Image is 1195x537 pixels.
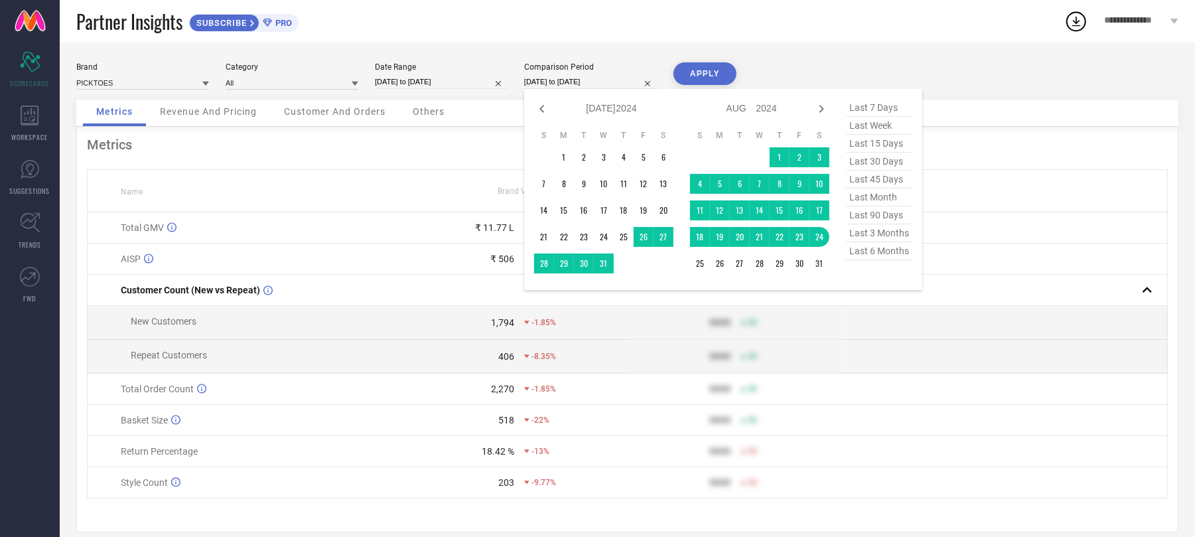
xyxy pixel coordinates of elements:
th: Sunday [690,130,710,141]
span: last week [846,117,912,135]
span: Basket Size [121,415,168,425]
td: Sat Jul 13 2024 [654,174,673,194]
span: last 30 days [846,153,912,171]
td: Sat Aug 31 2024 [809,254,829,273]
td: Wed Jul 24 2024 [594,227,614,247]
div: Next month [813,101,829,117]
td: Fri Aug 02 2024 [790,147,809,167]
td: Tue Aug 20 2024 [730,227,750,247]
span: last 6 months [846,242,912,260]
td: Tue Aug 13 2024 [730,200,750,220]
span: SUBSCRIBE [190,18,250,28]
th: Wednesday [750,130,770,141]
td: Thu Jul 25 2024 [614,227,634,247]
th: Saturday [654,130,673,141]
span: Customer And Orders [284,106,386,117]
div: Previous month [534,101,550,117]
span: Name [121,187,143,196]
span: New Customers [131,316,196,327]
div: ₹ 506 [490,254,514,264]
td: Wed Aug 28 2024 [750,254,770,273]
td: Fri Jul 12 2024 [634,174,654,194]
td: Fri Jul 19 2024 [634,200,654,220]
div: 1,794 [491,317,514,328]
td: Fri Aug 23 2024 [790,227,809,247]
td: Wed Aug 07 2024 [750,174,770,194]
td: Sat Jul 27 2024 [654,227,673,247]
th: Sunday [534,130,554,141]
td: Sun Aug 11 2024 [690,200,710,220]
span: -8.35% [531,352,556,361]
span: Total GMV [121,222,164,233]
span: AISP [121,254,141,264]
td: Sun Jul 07 2024 [534,174,554,194]
span: 50 [748,318,757,327]
td: Thu Jul 18 2024 [614,200,634,220]
td: Tue Jul 30 2024 [574,254,594,273]
div: Brand [76,62,209,72]
span: WORKSPACE [12,132,48,142]
span: Others [413,106,445,117]
div: 406 [498,351,514,362]
input: Select comparison period [524,75,657,89]
td: Thu Aug 15 2024 [770,200,790,220]
div: 203 [498,477,514,488]
td: Sat Aug 17 2024 [809,200,829,220]
td: Fri Aug 30 2024 [790,254,809,273]
td: Tue Jul 16 2024 [574,200,594,220]
div: ₹ 11.77 L [475,222,514,233]
td: Tue Aug 27 2024 [730,254,750,273]
td: Thu Aug 29 2024 [770,254,790,273]
td: Tue Aug 06 2024 [730,174,750,194]
td: Mon Jul 15 2024 [554,200,574,220]
span: -13% [531,447,549,456]
td: Fri Jul 26 2024 [634,227,654,247]
th: Friday [790,130,809,141]
button: APPLY [673,62,737,85]
span: Brand Value [498,187,541,196]
th: Thursday [770,130,790,141]
span: Style Count [121,477,168,488]
span: Revenue And Pricing [160,106,257,117]
span: 50 [748,447,757,456]
span: -1.85% [531,384,556,394]
th: Monday [710,130,730,141]
td: Sun Jul 28 2024 [534,254,554,273]
td: Tue Jul 09 2024 [574,174,594,194]
a: SUBSCRIBEPRO [189,11,299,32]
span: Partner Insights [76,8,182,35]
span: -1.85% [531,318,556,327]
td: Sat Jul 06 2024 [654,147,673,167]
td: Wed Aug 14 2024 [750,200,770,220]
span: last 7 days [846,99,912,117]
span: 50 [748,478,757,487]
td: Tue Jul 23 2024 [574,227,594,247]
th: Wednesday [594,130,614,141]
td: Wed Jul 03 2024 [594,147,614,167]
td: Mon Jul 08 2024 [554,174,574,194]
span: last month [846,189,912,206]
div: 9999 [709,351,731,362]
td: Sun Jul 21 2024 [534,227,554,247]
th: Saturday [809,130,829,141]
div: Category [226,62,358,72]
td: Fri Jul 05 2024 [634,147,654,167]
td: Wed Jul 10 2024 [594,174,614,194]
td: Sat Aug 10 2024 [809,174,829,194]
span: TRENDS [19,240,41,250]
td: Fri Aug 16 2024 [790,200,809,220]
td: Thu Aug 01 2024 [770,147,790,167]
span: Repeat Customers [131,350,207,360]
td: Sun Aug 04 2024 [690,174,710,194]
th: Monday [554,130,574,141]
div: Metrics [87,137,1168,153]
th: Tuesday [574,130,594,141]
td: Mon Aug 12 2024 [710,200,730,220]
td: Thu Aug 22 2024 [770,227,790,247]
th: Tuesday [730,130,750,141]
td: Wed Jul 17 2024 [594,200,614,220]
div: Open download list [1064,9,1088,33]
span: last 45 days [846,171,912,189]
div: 9999 [709,317,731,328]
td: Thu Aug 08 2024 [770,174,790,194]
